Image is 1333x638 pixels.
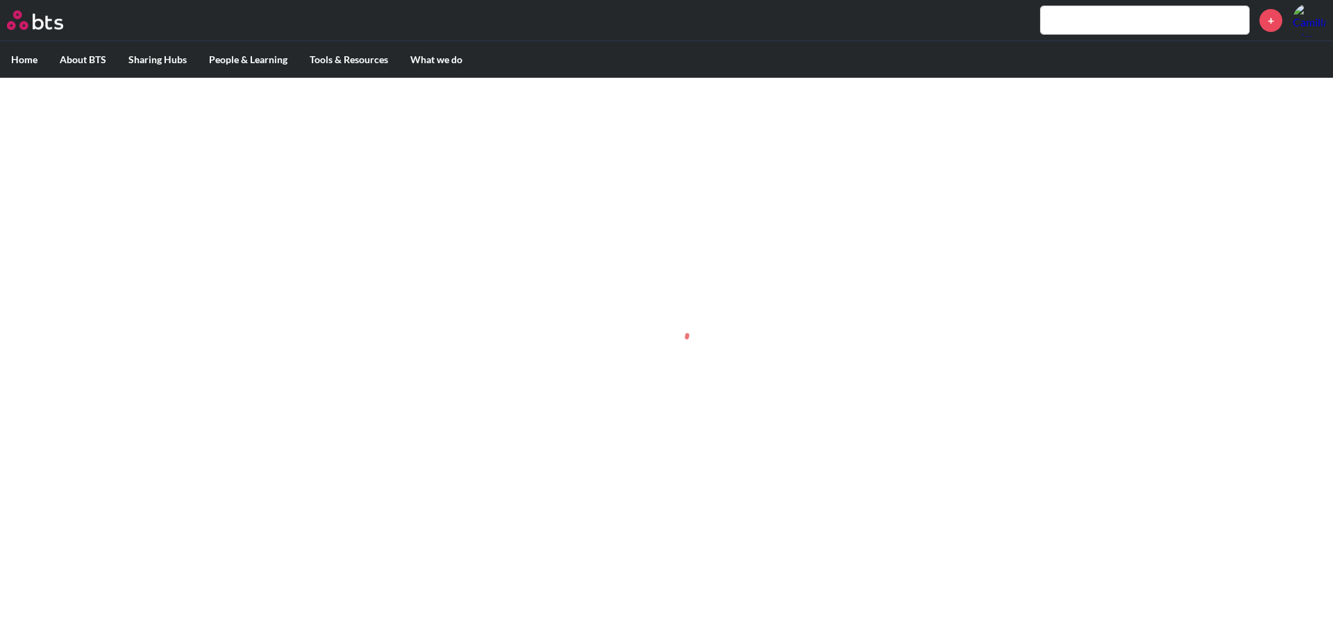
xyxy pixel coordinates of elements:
label: What we do [399,42,473,78]
a: Profile [1293,3,1326,37]
a: + [1259,9,1282,32]
label: About BTS [49,42,117,78]
label: Sharing Hubs [117,42,198,78]
label: People & Learning [198,42,299,78]
label: Tools & Resources [299,42,399,78]
a: Go home [7,10,89,30]
img: Camilla Giovagnoli [1293,3,1326,37]
img: BTS Logo [7,10,63,30]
